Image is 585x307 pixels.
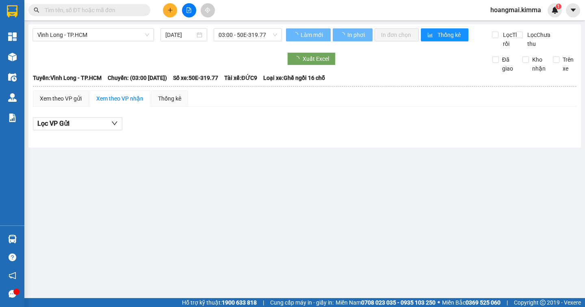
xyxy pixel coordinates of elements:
[559,55,577,73] span: Trên xe
[201,3,215,17] button: aim
[37,118,69,129] span: Lọc VP Gửi
[466,299,500,306] strong: 0369 525 060
[8,235,17,243] img: warehouse-icon
[287,52,336,65] button: Xuất Excel
[108,73,167,82] span: Chuyến: (03:00 [DATE])
[219,29,277,41] span: 03:00 - 50E-319.77
[9,272,16,279] span: notification
[421,28,468,41] button: bar-chartThống kê
[566,3,580,17] button: caret-down
[33,117,122,130] button: Lọc VP Gửi
[182,298,257,307] span: Hỗ trợ kỹ thuật:
[361,299,435,306] strong: 0708 023 035 - 0935 103 250
[37,29,149,41] span: Vĩnh Long - TP.HCM
[182,3,196,17] button: file-add
[111,120,118,127] span: down
[336,298,435,307] span: Miền Nam
[556,4,561,9] sup: 1
[222,299,257,306] strong: 1900 633 818
[557,4,560,9] span: 1
[8,53,17,61] img: warehouse-icon
[540,300,546,305] span: copyright
[8,93,17,102] img: warehouse-icon
[524,30,552,48] span: Lọc Chưa thu
[263,73,325,82] span: Loại xe: Ghế ngồi 16 chỗ
[333,28,373,41] button: In phơi
[427,32,434,39] span: bar-chart
[173,73,218,82] span: Số xe: 50E-319.77
[40,94,82,103] div: Xem theo VP gửi
[8,73,17,82] img: warehouse-icon
[163,3,177,17] button: plus
[339,32,346,38] span: loading
[507,298,508,307] span: |
[292,32,299,38] span: loading
[347,30,366,39] span: In phơi
[158,94,181,103] div: Thống kê
[96,94,143,103] div: Xem theo VP nhận
[9,290,16,298] span: message
[529,55,549,73] span: Kho nhận
[34,7,39,13] span: search
[499,55,516,73] span: Đã giao
[7,5,17,17] img: logo-vxr
[438,301,440,304] span: ⚪️
[224,73,257,82] span: Tài xế: ĐỨC9
[165,30,195,39] input: 15/09/2025
[301,30,324,39] span: Làm mới
[45,6,141,15] input: Tìm tên, số ĐT hoặc mã đơn
[270,298,334,307] span: Cung cấp máy in - giấy in:
[263,298,264,307] span: |
[570,6,577,14] span: caret-down
[375,28,419,41] button: In đơn chọn
[8,114,17,122] img: solution-icon
[33,75,102,81] b: Tuyến: Vĩnh Long - TP.HCM
[286,28,331,41] button: Làm mới
[8,32,17,41] img: dashboard-icon
[500,30,523,48] span: Lọc Thu rồi
[186,7,192,13] span: file-add
[484,5,548,15] span: hoangmai.kimma
[551,6,559,14] img: icon-new-feature
[442,298,500,307] span: Miền Bắc
[438,30,462,39] span: Thống kê
[205,7,210,13] span: aim
[167,7,173,13] span: plus
[9,253,16,261] span: question-circle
